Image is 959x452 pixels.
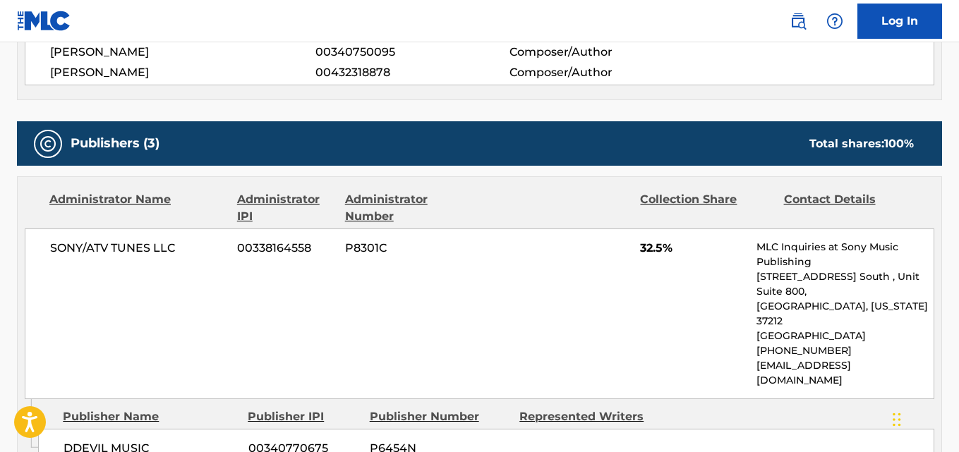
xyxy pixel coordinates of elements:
div: Administrator IPI [237,191,334,225]
div: Drag [893,398,901,441]
a: Public Search [784,7,812,35]
p: [GEOGRAPHIC_DATA] [756,329,934,343]
p: [EMAIL_ADDRESS][DOMAIN_NAME] [756,358,934,388]
p: [STREET_ADDRESS] South , Unit Suite 800, [756,269,934,299]
span: 00432318878 [315,64,509,81]
div: Contact Details [784,191,917,225]
span: [PERSON_NAME] [50,64,315,81]
div: Administrator Name [49,191,227,225]
iframe: Chat Widget [888,384,959,452]
span: Composer/Author [509,44,686,61]
span: 00338164558 [237,240,334,257]
img: Publishers [40,135,56,152]
img: search [790,13,807,30]
span: 32.5% [640,240,746,257]
span: P8301C [345,240,478,257]
div: Administrator Number [345,191,478,225]
div: Help [821,7,849,35]
div: Publisher IPI [248,408,358,425]
h5: Publishers (3) [71,135,159,152]
p: [PHONE_NUMBER] [756,343,934,358]
span: 00340750095 [315,44,509,61]
img: MLC Logo [17,11,71,31]
p: [GEOGRAPHIC_DATA], [US_STATE] 37212 [756,299,934,329]
p: MLC Inquiries at Sony Music Publishing [756,240,934,269]
span: Composer/Author [509,64,686,81]
div: Represented Writers [519,408,659,425]
div: Publisher Name [63,408,237,425]
span: 100 % [884,137,914,150]
div: Publisher Number [370,408,509,425]
span: [PERSON_NAME] [50,44,315,61]
div: Total shares: [809,135,914,152]
div: Collection Share [640,191,773,225]
img: help [826,13,843,30]
span: SONY/ATV TUNES LLC [50,240,227,257]
a: Log In [857,4,942,39]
